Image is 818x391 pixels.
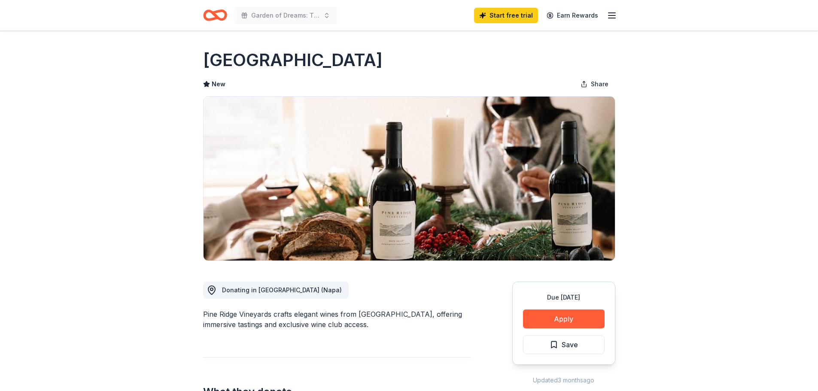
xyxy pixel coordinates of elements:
[562,339,578,350] span: Save
[212,79,225,89] span: New
[523,292,605,303] div: Due [DATE]
[203,48,383,72] h1: [GEOGRAPHIC_DATA]
[234,7,337,24] button: Garden of Dreams: The 4th Annual Academy 21 Gala
[541,8,603,23] a: Earn Rewards
[474,8,538,23] a: Start free trial
[523,335,605,354] button: Save
[523,309,605,328] button: Apply
[203,309,471,330] div: Pine Ridge Vineyards crafts elegant wines from [GEOGRAPHIC_DATA], offering immersive tastings and...
[512,375,615,385] div: Updated 3 months ago
[222,286,342,294] span: Donating in [GEOGRAPHIC_DATA] (Napa)
[574,76,615,93] button: Share
[251,10,320,21] span: Garden of Dreams: The 4th Annual Academy 21 Gala
[204,97,615,261] img: Image for Pine Ridge Vineyards
[203,5,227,25] a: Home
[591,79,608,89] span: Share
